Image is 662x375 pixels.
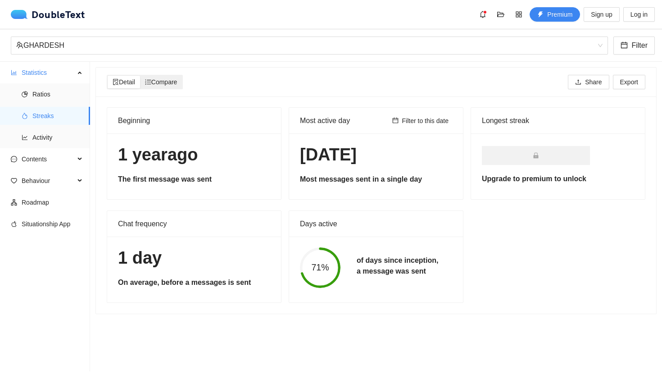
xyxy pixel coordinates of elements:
span: Premium [547,9,572,19]
span: folder-open [494,11,508,18]
span: lock [533,152,539,159]
span: Export [620,77,638,87]
div: Beginning [118,108,270,133]
img: logo [11,10,32,19]
h5: The first message was sent [118,174,270,185]
span: Contents [22,150,75,168]
button: bell [476,7,490,22]
div: Chat frequency [118,211,270,237]
button: thunderboltPremium [530,7,580,22]
div: DoubleText [11,10,85,19]
h5: of days since inception, a message was sent [357,255,438,277]
span: Situationship App [22,215,83,233]
span: bar-chart [11,69,17,76]
div: GHARDESH [16,37,594,54]
span: GHARDESH [16,37,603,54]
span: Log in [630,9,648,19]
button: uploadShare [568,75,609,89]
span: Streaks [32,107,83,125]
span: calendar [621,41,628,50]
div: Longest streak [482,115,634,126]
h5: On average, before a messages is sent [118,277,270,288]
span: apple [11,221,17,227]
button: Log in [623,7,655,22]
span: fire [22,113,28,119]
span: pie-chart [22,91,28,97]
span: upload [575,79,581,86]
h1: [DATE] [300,144,452,165]
span: Compare [145,78,177,86]
button: calendarFilter to this date [389,115,453,126]
span: 71% [300,263,340,272]
span: apartment [11,199,17,206]
span: Roadmap [22,193,83,211]
span: Filter [631,40,648,51]
span: team [16,41,23,49]
span: calendar [392,117,399,124]
div: Days active [300,211,452,237]
span: thunderbolt [537,11,544,18]
button: appstore [512,7,526,22]
span: Statistics [22,64,75,82]
span: line-chart [22,134,28,141]
h5: Upgrade to premium to unlock [482,174,634,184]
span: Sign up [591,9,612,19]
a: logoDoubleText [11,10,85,19]
span: heart [11,178,17,184]
span: ordered-list [145,79,151,85]
button: calendarFilter [613,37,655,55]
span: Activity [32,128,83,146]
span: file-search [113,79,119,85]
button: Sign up [584,7,619,22]
span: appstore [512,11,526,18]
span: Behaviour [22,172,75,190]
button: folder-open [494,7,508,22]
button: Export [613,75,645,89]
span: Share [585,77,602,87]
span: message [11,156,17,162]
h1: 1 day [118,247,270,269]
span: bell [476,11,490,18]
div: Most active day [300,108,389,133]
span: Detail [113,78,135,86]
span: Ratios [32,85,83,103]
h5: Most messages sent in a single day [300,174,452,185]
h1: 1 year ago [118,144,270,165]
span: Filter to this date [402,116,449,126]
